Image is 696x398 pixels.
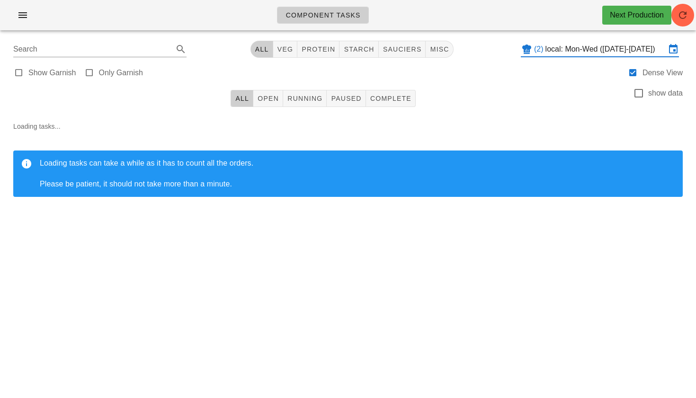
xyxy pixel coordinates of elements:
[642,68,683,78] label: Dense View
[253,90,283,107] button: Open
[383,45,422,53] span: sauciers
[366,90,416,107] button: Complete
[379,41,426,58] button: sauciers
[235,95,249,102] span: All
[283,90,327,107] button: Running
[40,158,675,189] div: Loading tasks can take a while as it has to count all the orders. Please be patient, it should no...
[255,45,269,53] span: All
[257,95,279,102] span: Open
[648,88,683,98] label: show data
[327,90,366,107] button: Paused
[28,68,76,78] label: Show Garnish
[231,90,253,107] button: All
[370,95,411,102] span: Complete
[330,95,361,102] span: Paused
[250,41,273,58] button: All
[287,95,322,102] span: Running
[339,41,378,58] button: starch
[426,41,453,58] button: misc
[273,41,298,58] button: veg
[6,114,690,212] div: Loading tasks...
[277,45,294,53] span: veg
[301,45,335,53] span: protein
[343,45,374,53] span: starch
[534,44,545,54] div: (2)
[297,41,339,58] button: protein
[429,45,449,53] span: misc
[610,9,664,21] div: Next Production
[99,68,143,78] label: Only Garnish
[277,7,368,24] a: Component Tasks
[285,11,360,19] span: Component Tasks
